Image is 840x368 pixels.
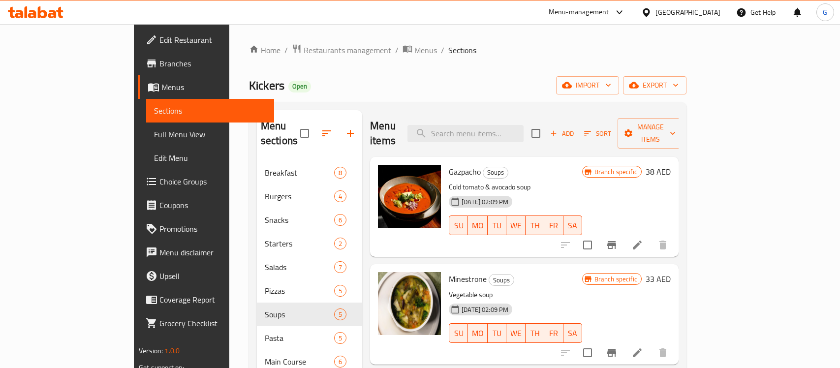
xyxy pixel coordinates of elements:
a: Menus [403,44,437,57]
div: items [334,332,346,344]
a: Promotions [138,217,274,241]
span: SA [567,218,578,233]
span: Coverage Report [159,294,266,306]
span: Salads [265,261,334,273]
div: items [334,261,346,273]
div: items [334,356,346,368]
span: Burgers [265,190,334,202]
span: WE [510,218,522,233]
div: Soups5 [257,303,362,326]
span: Choice Groups [159,176,266,187]
div: Burgers4 [257,184,362,208]
button: SU [449,215,468,235]
span: Kickers [249,74,284,96]
span: Soups [483,167,508,178]
a: Upsell [138,264,274,288]
span: Edit Restaurant [159,34,266,46]
button: Sort [582,126,614,141]
span: Gazpacho [449,164,481,179]
span: WE [510,326,522,340]
div: Pizzas [265,285,334,297]
p: Vegetable soup [449,289,582,301]
a: Edit Restaurant [138,28,274,52]
span: Breakfast [265,167,334,179]
span: TU [492,326,502,340]
span: Select section [526,123,546,144]
span: MO [472,218,484,233]
span: Version: [139,344,163,357]
img: Minestrone [378,272,441,335]
button: WE [506,215,526,235]
span: Menus [414,44,437,56]
a: Restaurants management [292,44,391,57]
span: Add item [546,126,578,141]
button: export [623,76,686,94]
span: Soups [265,308,334,320]
span: Coupons [159,199,266,211]
a: Sections [146,99,274,123]
div: items [334,285,346,297]
a: Branches [138,52,274,75]
div: Main Course [265,356,334,368]
div: Soups [489,274,514,286]
h6: 33 AED [646,272,671,286]
span: Snacks [265,214,334,226]
span: TH [529,326,540,340]
li: / [284,44,288,56]
span: Promotions [159,223,266,235]
input: search [407,125,524,142]
span: 6 [335,215,346,225]
div: Pizzas5 [257,279,362,303]
span: TU [492,218,502,233]
span: 1.0.0 [164,344,180,357]
span: 5 [335,334,346,343]
button: Manage items [618,118,684,149]
button: delete [651,341,675,365]
span: Sort [584,128,611,139]
button: delete [651,233,675,257]
a: Edit Menu [146,146,274,170]
span: Branch specific [591,275,641,284]
button: SU [449,323,468,343]
span: Select to update [577,235,598,255]
img: Gazpacho [378,165,441,228]
span: Select to update [577,342,598,363]
span: Full Menu View [154,128,266,140]
a: Coupons [138,193,274,217]
span: Sections [448,44,476,56]
span: Sections [154,105,266,117]
button: TH [526,323,544,343]
span: FR [548,326,559,340]
button: Add [546,126,578,141]
li: / [395,44,399,56]
div: items [334,238,346,249]
span: Manage items [625,121,676,146]
span: Soups [489,275,514,286]
button: Add section [339,122,362,145]
span: Starters [265,238,334,249]
span: Minestrone [449,272,487,286]
div: [GEOGRAPHIC_DATA] [655,7,720,18]
a: Menus [138,75,274,99]
div: items [334,308,346,320]
button: SA [563,215,582,235]
span: SA [567,326,578,340]
h2: Menu items [370,119,396,148]
div: Pasta5 [257,326,362,350]
button: Branch-specific-item [600,233,623,257]
span: Pasta [265,332,334,344]
button: Branch-specific-item [600,341,623,365]
span: Branches [159,58,266,69]
span: [DATE] 02:09 PM [458,197,512,207]
a: Coverage Report [138,288,274,311]
span: [DATE] 02:09 PM [458,305,512,314]
button: TH [526,215,544,235]
h6: 38 AED [646,165,671,179]
span: 5 [335,286,346,296]
div: Soups [483,167,508,179]
h2: Menu sections [261,119,300,148]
